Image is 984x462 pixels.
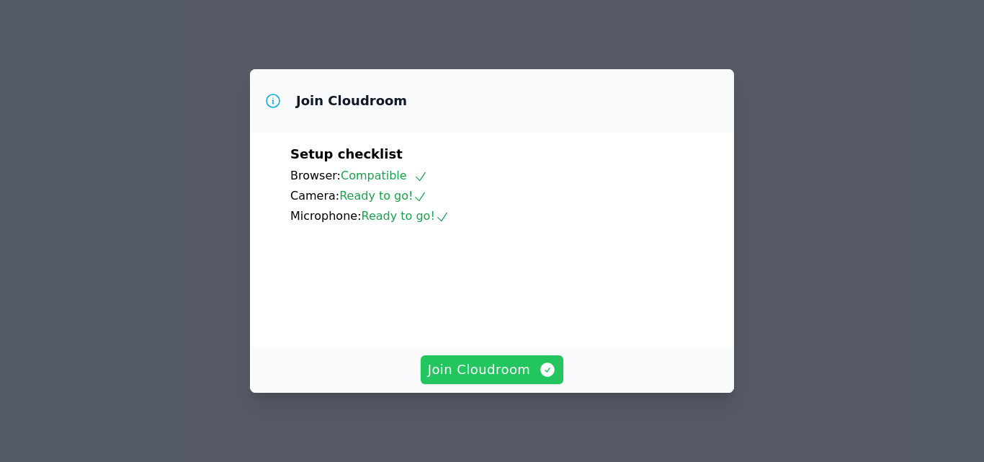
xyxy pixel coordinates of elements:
[341,169,428,182] span: Compatible
[362,209,449,223] span: Ready to go!
[339,189,427,203] span: Ready to go!
[290,169,341,182] span: Browser:
[290,146,403,161] span: Setup checklist
[428,360,557,380] span: Join Cloudroom
[296,92,407,110] h3: Join Cloudroom
[290,189,339,203] span: Camera:
[290,209,362,223] span: Microphone:
[421,355,564,384] button: Join Cloudroom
